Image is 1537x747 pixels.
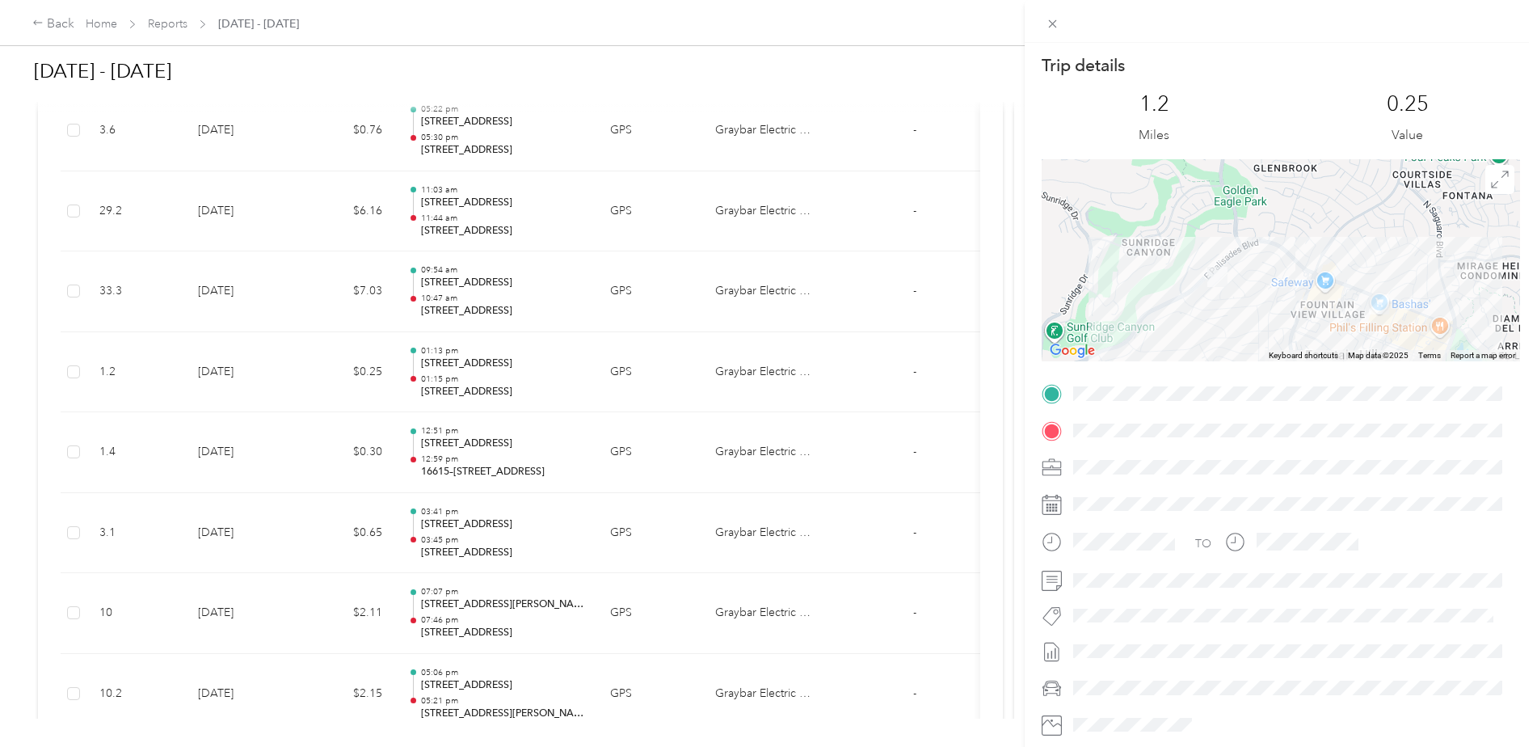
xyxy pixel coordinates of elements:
iframe: Everlance-gr Chat Button Frame [1446,656,1537,747]
p: 0.25 [1387,91,1429,117]
p: Value [1392,125,1423,146]
button: Keyboard shortcuts [1269,350,1338,361]
p: Trip details [1042,54,1125,77]
div: TO [1195,535,1211,552]
p: Miles [1139,125,1169,146]
span: Map data ©2025 [1348,351,1409,360]
p: 1.2 [1139,91,1169,117]
a: Report a map error [1451,351,1515,360]
a: Terms (opens in new tab) [1418,351,1441,360]
a: Open this area in Google Maps (opens a new window) [1046,340,1099,361]
img: Google [1046,340,1099,361]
